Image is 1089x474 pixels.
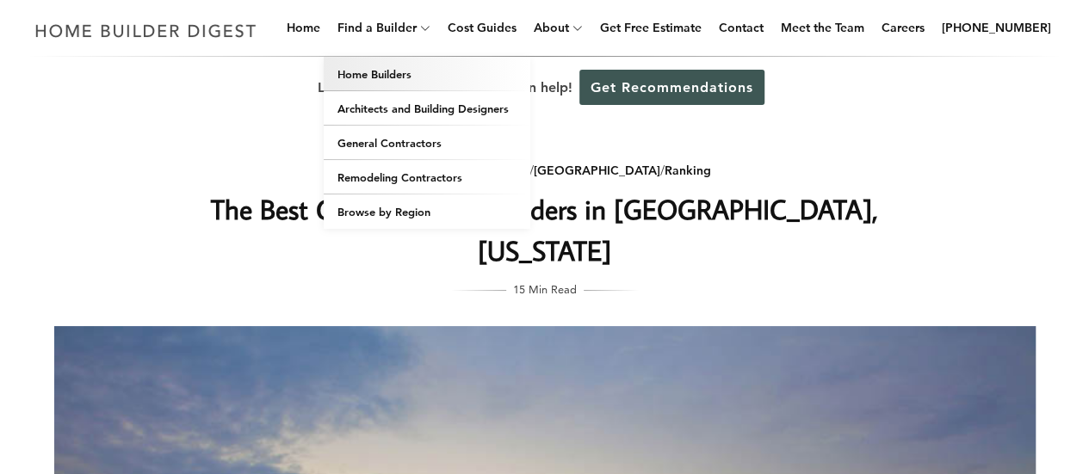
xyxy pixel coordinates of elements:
[665,163,711,178] a: Ranking
[324,91,530,126] a: Architects and Building Designers
[579,70,764,105] a: Get Recommendations
[324,160,530,194] a: Remodeling Contractors
[513,280,577,299] span: 15 Min Read
[324,194,530,229] a: Browse by Region
[534,163,660,178] a: [GEOGRAPHIC_DATA]
[28,14,264,47] img: Home Builder Digest
[324,126,530,160] a: General Contractors
[324,57,530,91] a: Home Builders
[201,160,888,182] div: / / /
[201,188,888,271] h1: The Best Custom Home Builders in [GEOGRAPHIC_DATA], [US_STATE]
[1003,388,1068,453] iframe: Drift Widget Chat Controller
